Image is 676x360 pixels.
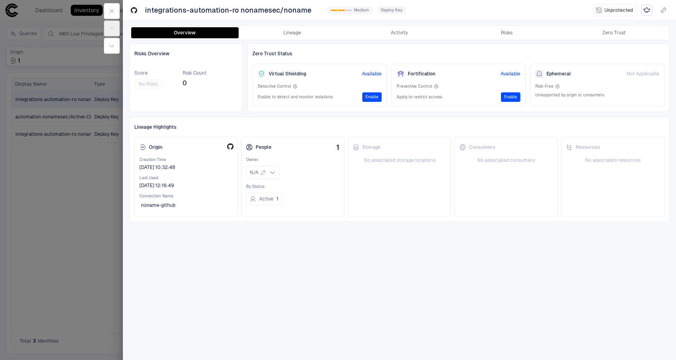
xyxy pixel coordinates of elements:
[239,27,346,38] button: Lineage
[143,4,322,17] button: integrations-automation-ro nonamesec/noname
[139,164,175,171] span: [DATE] 10:32:48
[139,193,233,199] span: Connection Name
[141,202,175,208] span: noname-github
[535,92,604,98] span: Unsupported by origin or consumers
[183,70,207,76] span: Risk Count
[397,94,442,100] span: Apply to restrict access
[362,71,382,77] span: Available
[397,84,432,89] span: Preventive Control
[252,49,665,59] div: Zero Trust Status
[246,144,271,150] div: People
[346,9,352,11] div: 2
[277,196,279,202] span: 1
[362,92,382,102] button: Enable
[627,71,659,77] span: Not Applicable
[381,7,402,13] span: Deploy Key
[139,175,233,181] span: Last Used
[139,144,162,150] div: Origin
[139,157,233,163] span: Creation Time
[139,182,174,189] div: 9/3/2025 10:16:49 (GMT+00:00 UTC)
[131,27,239,38] button: Overview
[604,7,633,13] span: Unprotected
[353,144,380,150] div: Storage
[501,30,512,36] div: Risks
[258,84,291,89] span: Detective Control
[641,5,652,16] div: Mark as Crown Jewel
[139,199,186,212] button: noname-github
[226,143,233,150] div: GitHub
[566,157,659,163] span: No associated resources
[131,7,137,13] div: GitHub
[459,144,495,150] div: Consumers
[250,169,258,176] span: N/A
[331,9,337,11] div: 0
[603,30,626,36] div: Zero Trust
[145,6,311,15] span: integrations-automation-ro nonamesec/noname
[501,92,520,102] button: Enable
[183,79,207,87] span: 0
[134,122,665,132] div: Lineage Highlights
[134,49,237,59] div: Risks Overview
[246,193,282,205] button: Active1
[354,7,369,13] span: Medium
[139,81,158,87] span: No Risks
[246,184,339,189] span: By Status
[258,94,333,100] span: Enable to detect and monitor violations
[346,27,453,38] button: Activity
[336,143,339,152] span: 1
[338,9,345,11] div: 1
[353,157,446,163] span: No associated storage locations
[546,71,571,77] span: Ephemeral
[459,157,553,163] span: No associated consumers
[139,164,175,171] div: 11/4/2024 09:32:48 (GMT+00:00 UTC)
[134,70,162,76] span: Score
[501,71,520,77] span: Available
[139,182,174,189] span: [DATE] 12:16:49
[408,71,435,77] span: Fortification
[269,71,306,77] span: Virtual Shielding
[535,84,554,89] span: Risk-Free
[566,144,600,150] div: Resources
[246,157,339,163] span: Owner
